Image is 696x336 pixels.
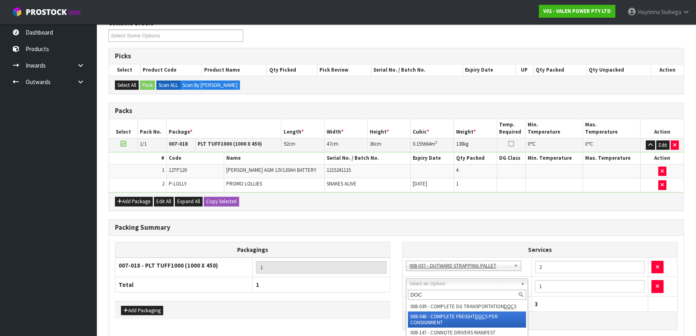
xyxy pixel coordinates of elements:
[327,180,356,187] span: SNAKES ALIVE
[109,64,140,76] th: Select
[281,119,324,138] th: Length
[403,296,532,311] th: Total
[281,138,324,152] td: cm
[68,9,81,16] small: WMS
[324,138,367,152] td: cm
[454,153,497,164] th: Qty Packed
[224,153,324,164] th: Name
[651,64,684,76] th: Action
[454,119,497,138] th: Weight
[504,303,514,310] em: DOC
[641,119,684,138] th: Action
[115,52,678,60] h3: Picks
[456,180,459,187] span: 1
[177,198,200,205] span: Expand All
[115,224,678,231] h3: Packing Summary
[641,153,684,164] th: Action
[109,153,166,164] th: #
[409,261,510,271] span: 008-037 - OUTWARD STRAPPING PALLET
[413,180,427,187] span: [DATE]
[162,180,164,187] span: 2
[526,119,583,138] th: Min. Temperature
[403,242,677,258] th: Services
[324,119,367,138] th: Width
[539,5,615,18] a: V02 - VALEN POWER PTY LTD
[162,167,164,173] span: 1
[661,8,681,16] span: Siuhega
[327,140,332,147] span: 47
[463,64,515,76] th: Expiry Date
[115,242,390,258] th: Packagings
[121,306,163,315] button: Add Packaging
[324,153,411,164] th: Serial No. / Batch No.
[367,138,410,152] td: cm
[226,167,316,173] span: [PERSON_NAME] AGM 12V120AH BATTERY
[413,140,431,147] span: 0.155664
[166,119,281,138] th: Package
[497,119,526,138] th: Temp. Required
[283,140,288,147] span: 92
[367,119,410,138] th: Height
[156,80,180,90] label: Scan ALL
[140,64,202,76] th: Product Code
[370,140,375,147] span: 36
[115,197,153,206] button: Add Package
[115,107,678,115] h3: Packs
[109,119,138,138] th: Select
[169,140,188,147] strong: 007-018
[26,7,67,17] span: ProStock
[198,140,262,147] strong: PLT TUFF1000 (1000 X 450)
[140,80,155,90] button: Pack
[526,138,583,152] td: ℃
[115,277,253,292] th: Total
[371,64,463,76] th: Serial No. / Batch No.
[169,180,186,187] span: P-LOLLY
[535,300,538,308] span: 3
[583,119,641,138] th: Max. Temperature
[656,140,669,150] button: Edit
[317,64,371,76] th: Pick Review
[454,138,497,152] td: kg
[226,180,262,187] span: PROMO LOLLIES
[256,281,259,289] span: 1
[409,279,517,289] span: Select an Option
[411,153,454,164] th: Expiry Date
[166,153,224,164] th: Code
[138,119,167,138] th: Pack No.
[456,140,463,147] span: 138
[119,262,218,269] strong: 007-018 - PLT TUFF1000 (1000 X 450)
[515,64,533,76] th: UP
[408,311,526,328] li: 008-040 - COMPLETE FREIGHT S PER CONSIGNMENT
[154,197,174,206] button: Edit All
[175,197,203,206] button: Expand All
[169,167,187,173] span: 12TP120
[140,140,147,147] span: 1/1
[204,197,239,206] button: Copy Selected
[533,64,586,76] th: Qty Packed
[587,64,651,76] th: Qty Unpacked
[475,313,485,320] em: DOC
[411,119,454,138] th: Cubic
[12,7,22,17] img: cube-alt.png
[435,140,437,145] sup: 3
[583,153,641,164] th: Max. Temperature
[267,64,317,76] th: Qty Picked
[497,153,526,164] th: DG Class
[543,8,611,14] strong: V02 - VALEN POWER PTY LTD
[638,8,660,16] span: Hayrinna
[180,80,240,90] label: Scan By [PERSON_NAME]
[528,140,530,147] span: 0
[585,140,588,147] span: 0
[115,80,139,90] button: Select All
[583,138,641,152] td: ℃
[408,301,526,311] li: 008-039 - COMPLETE DG TRANSPORTATION S
[411,138,454,152] td: m
[456,167,459,173] span: 4
[327,167,351,173] span: 1215241115
[526,153,583,164] th: Min. Temperature
[202,64,267,76] th: Product Name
